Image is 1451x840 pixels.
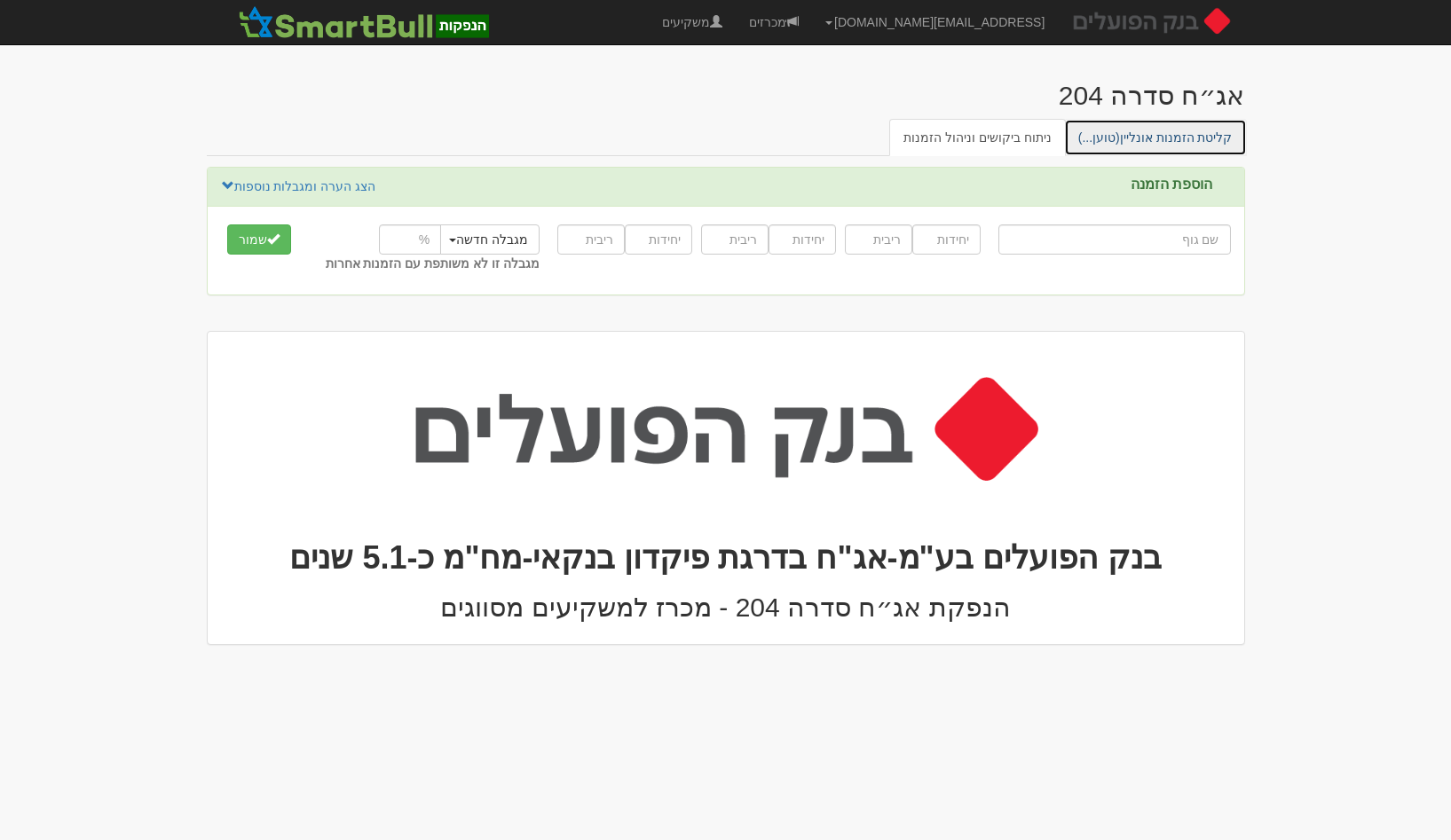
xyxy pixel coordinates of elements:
[769,224,836,255] input: יחידות
[379,224,441,255] input: %
[845,224,912,255] input: ריבית
[1131,177,1212,192] label: הוספת הזמנה
[289,539,1161,576] strong: בנק הפועלים בע"מ-אג"ח בדרגת פיקדון בנקאי-מח"מ כ-5.1 שנים
[912,224,980,255] input: יחידות
[701,224,769,255] input: ריבית
[438,224,540,255] button: מגבלה חדשה
[557,224,625,255] input: ריבית
[406,345,1045,522] img: Auction Logo
[1078,130,1120,145] span: (טוען...)
[1059,81,1245,110] div: בנק הפועלים בע"מ-אג"ח בדרגת פיקדון בנקאי-מח"מ כ-5.1 שנים - אג״ח (סדרה 204) - הנפקה לציבור
[233,4,494,40] img: SmartBull Logo
[889,119,1066,156] a: ניתוח ביקושים וניהול הזמנות
[326,255,540,272] label: מגבלה זו לא משותפת עם הזמנות אחרות
[1064,119,1247,156] a: קליטת הזמנות אונליין(טוען...)
[227,224,291,255] button: שמור
[998,224,1231,255] input: שם גוף
[221,593,1231,622] h2: הנפקת אג״ח סדרה 204 - מכרז למשקיעים מסווגים
[625,224,692,255] input: יחידות
[221,177,377,196] a: הצג הערה ומגבלות נוספות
